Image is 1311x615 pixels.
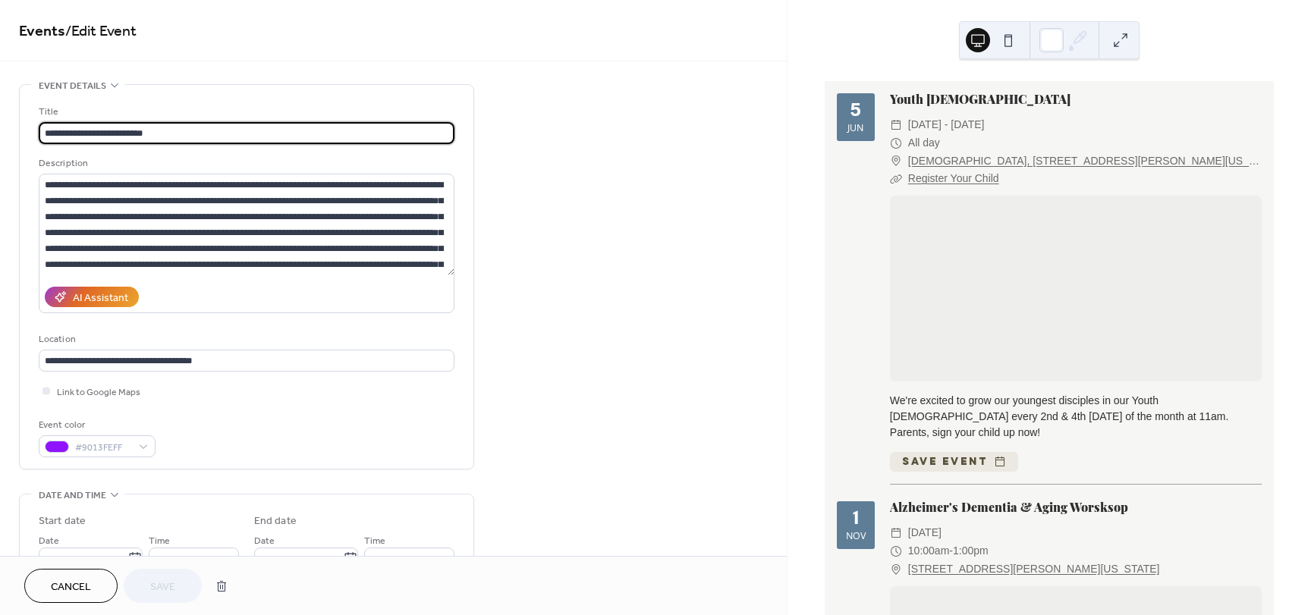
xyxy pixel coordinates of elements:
[846,532,866,541] div: Nov
[890,524,902,542] div: ​
[908,560,1160,579] a: [STREET_ADDRESS][PERSON_NAME][US_STATE]
[953,542,989,560] span: 1:00pm
[890,393,1262,441] div: We're excited to grow our youngest disciples in our Youth [DEMOGRAPHIC_DATA] every 2nd & 4th [DAT...
[852,510,860,529] div: 1
[890,152,902,171] div: ​
[847,124,863,133] div: Jun
[24,569,118,603] button: Cancel
[39,417,152,433] div: Event color
[890,452,1018,472] button: Save event
[254,533,275,549] span: Date
[39,155,451,171] div: Description
[65,17,137,46] span: / Edit Event
[51,579,91,595] span: Cancel
[75,440,131,456] span: #9013FEFF
[890,91,1070,107] a: Youth [DEMOGRAPHIC_DATA]
[908,134,940,152] span: All day
[254,513,297,529] div: End date
[39,331,451,347] div: Location
[149,533,170,549] span: Time
[850,102,861,121] div: 5
[39,513,86,529] div: Start date
[39,104,451,120] div: Title
[890,170,902,188] div: ​
[39,533,59,549] span: Date
[45,287,139,307] button: AI Assistant
[890,498,1262,516] div: Alzheimer's Dementia & Aging Worsksop
[908,542,949,560] span: 10:00am
[890,560,902,579] div: ​
[908,116,985,134] span: [DATE] - [DATE]
[908,172,999,184] a: Register Your Child
[908,152,1262,171] a: [DEMOGRAPHIC_DATA], [STREET_ADDRESS][PERSON_NAME][US_STATE]
[73,290,128,306] div: AI Assistant
[908,524,942,542] span: [DATE]
[890,542,902,560] div: ​
[890,134,902,152] div: ​
[39,488,106,504] span: Date and time
[890,116,902,134] div: ​
[949,542,953,560] span: -
[39,78,106,94] span: Event details
[364,533,385,549] span: Time
[19,17,65,46] a: Events
[57,384,140,400] span: Link to Google Maps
